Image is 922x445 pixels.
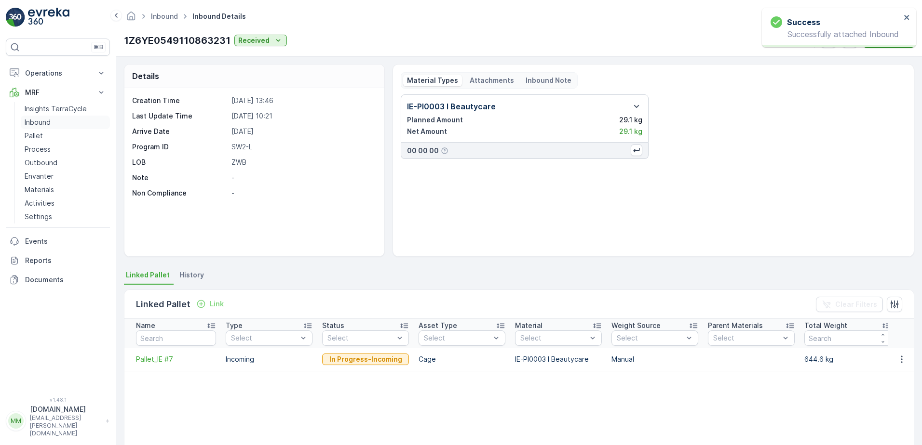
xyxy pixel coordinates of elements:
p: Details [132,70,159,82]
div: MM [8,413,24,429]
a: Activities [21,196,110,210]
p: 1Z6YE0549110863231 [124,33,230,48]
p: Last Update Time [132,111,228,121]
p: [DATE] 13:46 [231,96,374,105]
a: Pallet [21,129,110,143]
p: - [231,188,374,198]
p: Received [238,36,270,45]
p: Select [231,333,298,343]
h3: Success [787,16,820,28]
button: MM[DOMAIN_NAME][EMAIL_ADDRESS][PERSON_NAME][DOMAIN_NAME] [6,405,110,437]
p: - [231,173,374,183]
input: Search [136,330,216,346]
a: Reports [6,251,110,270]
input: Search [804,330,891,346]
a: Pallet_IE #7 [136,354,216,364]
td: Cage [414,348,510,371]
p: Insights TerraCycle [25,104,87,114]
p: Inbound [25,118,51,127]
span: Inbound Details [190,12,248,21]
a: Inbound [21,116,110,129]
p: Outbound [25,158,57,168]
p: Activities [25,198,54,208]
a: Events [6,232,110,251]
p: SW2-L [231,142,374,152]
p: Documents [25,275,106,285]
p: Weight Source [611,321,661,330]
p: Planned Amount [407,115,463,125]
p: 29.1 kg [619,115,642,125]
p: ⌘B [94,43,103,51]
p: Select [424,333,490,343]
p: Select [617,333,683,343]
p: ZWB [231,157,374,167]
p: [DATE] [231,127,374,136]
img: logo [6,8,25,27]
a: Settings [21,210,110,223]
p: Net Amount [407,127,447,136]
p: Envanter [25,171,54,181]
a: Envanter [21,170,110,183]
p: Creation Time [132,96,228,105]
p: Status [322,321,344,330]
span: History [179,270,204,280]
p: Attachments [470,76,514,85]
p: Settings [25,212,52,222]
p: Clear Filters [835,300,877,309]
p: MRF [25,88,91,97]
button: close [904,13,910,23]
td: Incoming [221,348,317,371]
a: Documents [6,270,110,289]
td: Manual [607,348,703,371]
p: Linked Pallet [136,298,190,311]
div: Help Tooltip Icon [441,147,448,155]
td: 644.6 kg [800,348,896,371]
p: Successfully attached Inbound [771,30,901,39]
p: Operations [25,68,91,78]
img: logo_light-DOdMpM7g.png [28,8,69,27]
p: Pallet [25,131,43,141]
p: Events [25,236,106,246]
p: Type [226,321,243,330]
p: LOB [132,157,228,167]
p: Program ID [132,142,228,152]
p: Asset Type [419,321,457,330]
p: [DATE] 10:21 [231,111,374,121]
button: Operations [6,64,110,83]
p: Name [136,321,155,330]
button: In Progress-Incoming [322,353,409,365]
a: Homepage [126,14,136,23]
p: Select [327,333,394,343]
p: Material [515,321,542,330]
p: 00 00 00 [407,146,439,156]
p: [DOMAIN_NAME] [30,405,101,414]
button: Link [192,298,228,310]
p: Reports [25,256,106,265]
p: Materials [25,185,54,195]
p: 29.1 kg [619,127,642,136]
p: Select [713,333,780,343]
p: Parent Materials [708,321,763,330]
a: Insights TerraCycle [21,102,110,116]
p: Non Compliance [132,188,228,198]
p: Select [520,333,587,343]
button: Clear Filters [816,297,883,312]
a: Inbound [151,12,178,20]
a: Process [21,143,110,156]
p: Inbound Note [526,76,571,85]
button: Received [234,35,287,46]
p: Link [210,299,224,309]
a: Materials [21,183,110,196]
button: MRF [6,83,110,102]
span: Linked Pallet [126,270,170,280]
p: Total Weight [804,321,847,330]
p: Material Types [407,76,458,85]
p: Note [132,173,228,183]
p: Process [25,144,51,154]
td: IE-PI0003 I Beautycare [510,348,607,371]
span: v 1.48.1 [6,397,110,403]
p: [EMAIL_ADDRESS][PERSON_NAME][DOMAIN_NAME] [30,414,101,437]
a: Outbound [21,156,110,170]
p: Arrive Date [132,127,228,136]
